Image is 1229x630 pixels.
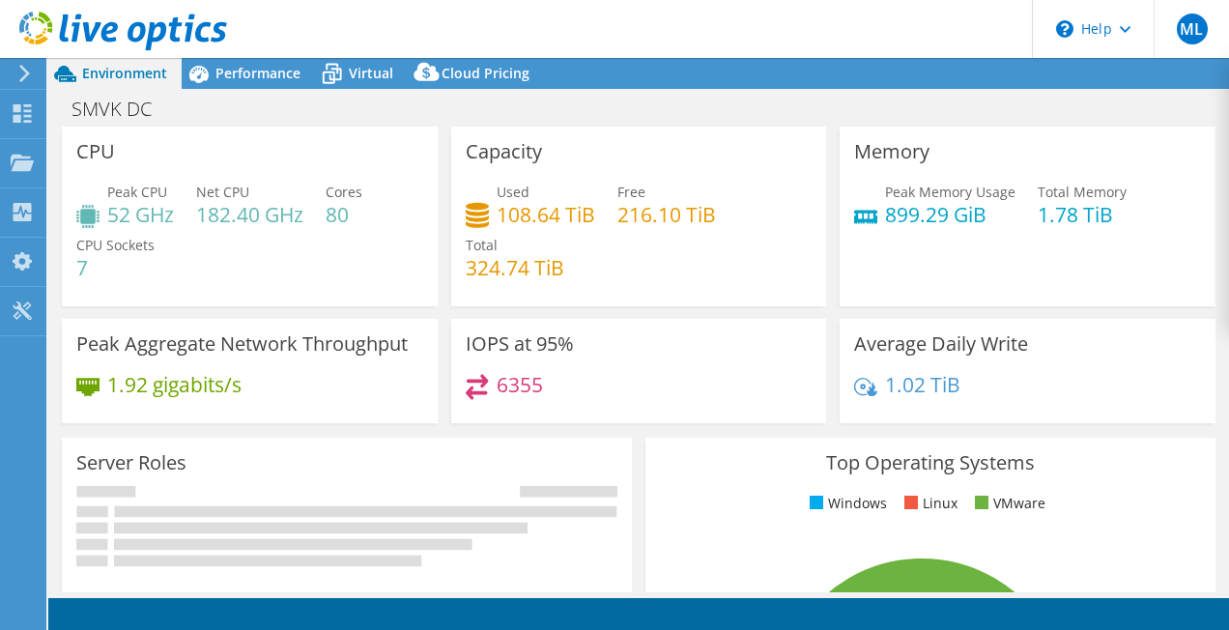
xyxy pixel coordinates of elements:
[76,452,186,473] h3: Server Roles
[349,64,393,82] span: Virtual
[326,183,362,201] span: Cores
[1177,14,1208,44] span: ML
[215,64,300,82] span: Performance
[63,99,182,120] h1: SMVK DC
[497,374,543,395] h4: 6355
[107,183,167,201] span: Peak CPU
[885,204,1015,225] h4: 899.29 GiB
[970,493,1045,514] li: VMware
[76,333,408,355] h3: Peak Aggregate Network Throughput
[885,374,960,395] h4: 1.02 TiB
[885,183,1015,201] span: Peak Memory Usage
[854,333,1028,355] h3: Average Daily Write
[497,183,529,201] span: Used
[107,204,174,225] h4: 52 GHz
[1038,204,1127,225] h4: 1.78 TiB
[497,204,595,225] h4: 108.64 TiB
[617,204,716,225] h4: 216.10 TiB
[466,141,542,162] h3: Capacity
[1056,20,1073,38] svg: \n
[82,64,167,82] span: Environment
[196,183,249,201] span: Net CPU
[1038,183,1127,201] span: Total Memory
[805,493,887,514] li: Windows
[617,183,645,201] span: Free
[466,257,564,278] h4: 324.74 TiB
[660,452,1201,473] h3: Top Operating Systems
[326,204,362,225] h4: 80
[854,141,929,162] h3: Memory
[76,257,155,278] h4: 7
[76,141,115,162] h3: CPU
[466,236,498,254] span: Total
[900,493,957,514] li: Linux
[196,204,303,225] h4: 182.40 GHz
[442,64,529,82] span: Cloud Pricing
[107,374,242,395] h4: 1.92 gigabits/s
[76,236,155,254] span: CPU Sockets
[466,333,574,355] h3: IOPS at 95%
